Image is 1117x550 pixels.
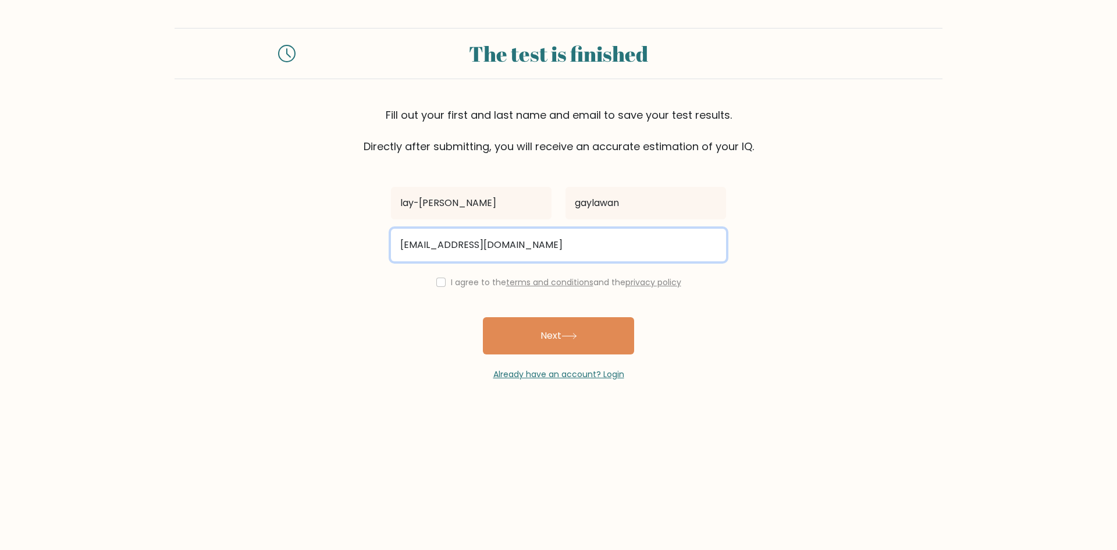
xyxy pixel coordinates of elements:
[625,276,681,288] a: privacy policy
[175,107,942,154] div: Fill out your first and last name and email to save your test results. Directly after submitting,...
[451,276,681,288] label: I agree to the and the
[506,276,593,288] a: terms and conditions
[565,187,726,219] input: Last name
[391,229,726,261] input: Email
[391,187,552,219] input: First name
[493,368,624,380] a: Already have an account? Login
[310,38,807,69] div: The test is finished
[483,317,634,354] button: Next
